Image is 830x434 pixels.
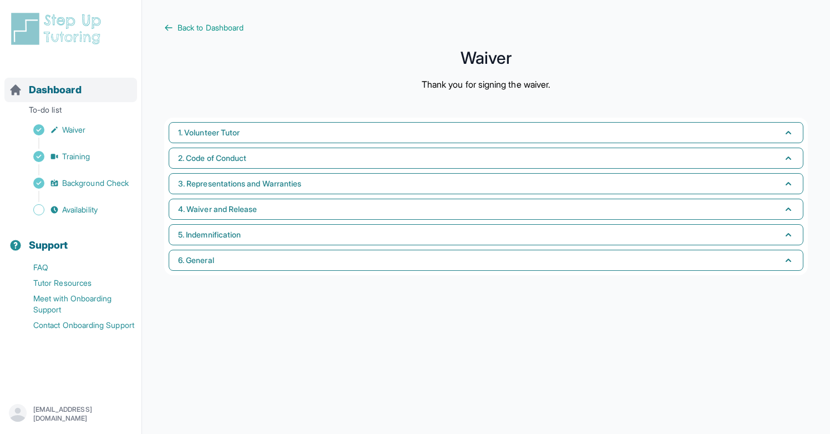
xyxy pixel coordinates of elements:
span: 2. Code of Conduct [178,153,246,164]
button: 4. Waiver and Release [169,199,803,220]
a: FAQ [9,260,141,275]
button: 1. Volunteer Tutor [169,122,803,143]
a: Back to Dashboard [164,22,808,33]
span: Availability [62,204,98,215]
span: Back to Dashboard [178,22,244,33]
button: [EMAIL_ADDRESS][DOMAIN_NAME] [9,404,133,424]
a: Waiver [9,122,141,138]
span: 4. Waiver and Release [178,204,257,215]
button: 3. Representations and Warranties [169,173,803,194]
a: Background Check [9,175,141,191]
span: 3. Representations and Warranties [178,178,301,189]
a: Dashboard [9,82,82,98]
p: To-do list [4,104,137,120]
a: Availability [9,202,141,218]
span: Background Check [62,178,129,189]
a: Meet with Onboarding Support [9,291,141,317]
p: Thank you for signing the waiver. [422,78,550,91]
a: Training [9,149,141,164]
button: Dashboard [4,64,137,102]
p: [EMAIL_ADDRESS][DOMAIN_NAME] [33,405,133,423]
span: Dashboard [29,82,82,98]
span: 5. Indemnification [178,229,241,240]
button: 2. Code of Conduct [169,148,803,169]
span: 1. Volunteer Tutor [178,127,240,138]
a: Contact Onboarding Support [9,317,141,333]
button: 5. Indemnification [169,224,803,245]
span: Training [62,151,90,162]
img: logo [9,11,108,47]
span: Support [29,238,68,253]
span: Waiver [62,124,85,135]
h1: Waiver [164,51,808,64]
a: Tutor Resources [9,275,141,291]
button: 6. General [169,250,803,271]
span: 6. General [178,255,214,266]
button: Support [4,220,137,258]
